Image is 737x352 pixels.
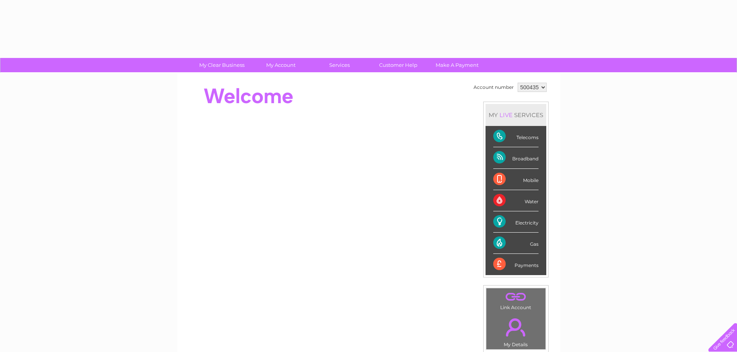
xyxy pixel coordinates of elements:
[493,254,539,275] div: Payments
[249,58,313,72] a: My Account
[486,104,546,126] div: MY SERVICES
[493,126,539,147] div: Telecoms
[488,314,544,341] a: .
[493,190,539,211] div: Water
[488,290,544,304] a: .
[486,312,546,350] td: My Details
[425,58,489,72] a: Make A Payment
[486,288,546,312] td: Link Account
[493,147,539,168] div: Broadband
[493,169,539,190] div: Mobile
[366,58,430,72] a: Customer Help
[472,81,516,94] td: Account number
[498,111,514,119] div: LIVE
[190,58,254,72] a: My Clear Business
[493,233,539,254] div: Gas
[308,58,371,72] a: Services
[493,211,539,233] div: Electricity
